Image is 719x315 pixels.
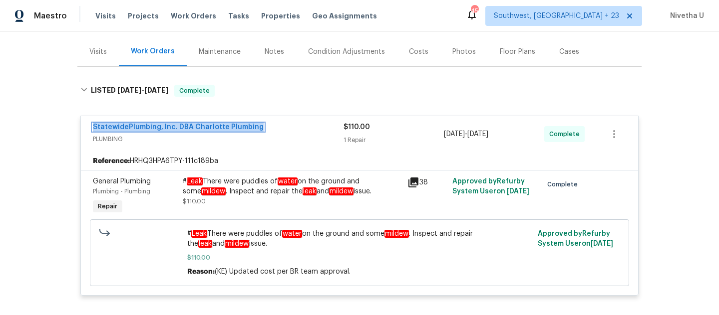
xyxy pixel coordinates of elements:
[407,176,446,188] div: 38
[507,188,529,195] span: [DATE]
[94,201,121,211] span: Repair
[199,47,241,57] div: Maintenance
[452,47,476,57] div: Photos
[444,131,465,138] span: [DATE]
[308,47,385,57] div: Condition Adjustments
[187,229,532,249] span: # There were puddles of on the ground and some . Inspect and repair the and issue.
[215,268,351,275] span: (KE) Updated cost per BR team approval.
[183,176,401,196] div: # There were puddles of on the ground and some . Inspect and repair the and issue.
[128,11,159,21] span: Projects
[187,253,532,263] span: $110.00
[666,11,704,21] span: Nivetha U
[228,12,249,19] span: Tasks
[344,124,370,131] span: $110.00
[278,177,298,185] em: water
[93,178,151,185] span: General Plumbing
[500,47,535,57] div: Floor Plans
[471,6,478,16] div: 450
[93,188,150,194] span: Plumbing - Plumbing
[282,230,302,238] em: water
[494,11,619,21] span: Southwest, [GEOGRAPHIC_DATA] + 23
[344,135,444,145] div: 1 Repair
[93,134,344,144] span: PLUMBING
[187,177,203,185] em: Leak
[198,240,212,248] em: leak
[131,46,175,56] div: Work Orders
[329,187,354,195] em: mildew
[171,11,216,21] span: Work Orders
[91,85,168,97] h6: LISTED
[117,87,168,94] span: -
[175,86,214,96] span: Complete
[81,152,638,170] div: HRHQ3HPA6TPY-111c189ba
[265,47,284,57] div: Notes
[409,47,428,57] div: Costs
[444,129,488,139] span: -
[452,178,529,195] span: Approved by Refurby System User on
[591,240,613,247] span: [DATE]
[93,124,264,131] a: StatewidePlumbing, Inc. DBA Charlotte Plumbing
[34,11,67,21] span: Maestro
[183,198,206,204] span: $110.00
[117,87,141,94] span: [DATE]
[201,187,226,195] em: mildew
[467,131,488,138] span: [DATE]
[95,11,116,21] span: Visits
[225,240,249,248] em: mildew
[384,230,409,238] em: mildew
[303,187,317,195] em: leak
[89,47,107,57] div: Visits
[144,87,168,94] span: [DATE]
[187,268,215,275] span: Reason:
[261,11,300,21] span: Properties
[191,230,207,238] em: Leak
[547,179,582,189] span: Complete
[549,129,584,139] span: Complete
[77,75,642,107] div: LISTED [DATE]-[DATE]Complete
[538,230,613,247] span: Approved by Refurby System User on
[93,156,130,166] b: Reference:
[559,47,579,57] div: Cases
[312,11,377,21] span: Geo Assignments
